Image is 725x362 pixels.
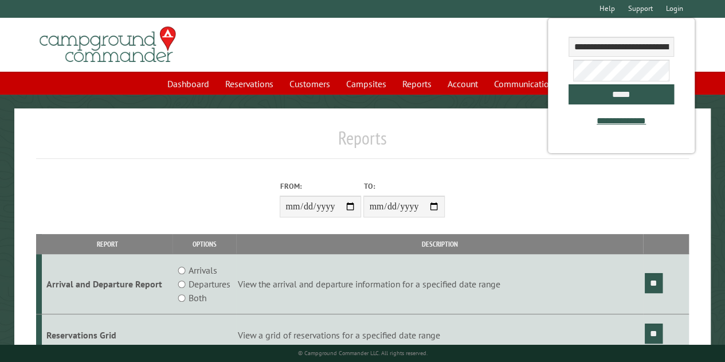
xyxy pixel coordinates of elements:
[441,73,485,95] a: Account
[160,73,216,95] a: Dashboard
[189,263,217,277] label: Arrivals
[189,291,206,305] label: Both
[173,234,236,254] th: Options
[395,73,438,95] a: Reports
[236,314,643,356] td: View a grid of reservations for a specified date range
[189,277,230,291] label: Departures
[218,73,280,95] a: Reservations
[42,254,173,314] td: Arrival and Departure Report
[487,73,565,95] a: Communications
[339,73,393,95] a: Campsites
[42,314,173,356] td: Reservations Grid
[36,22,179,67] img: Campground Commander
[283,73,337,95] a: Customers
[236,254,643,314] td: View the arrival and departure information for a specified date range
[42,234,173,254] th: Report
[280,181,361,192] label: From:
[363,181,445,192] label: To:
[297,349,427,357] small: © Campground Commander LLC. All rights reserved.
[236,234,643,254] th: Description
[36,127,689,158] h1: Reports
